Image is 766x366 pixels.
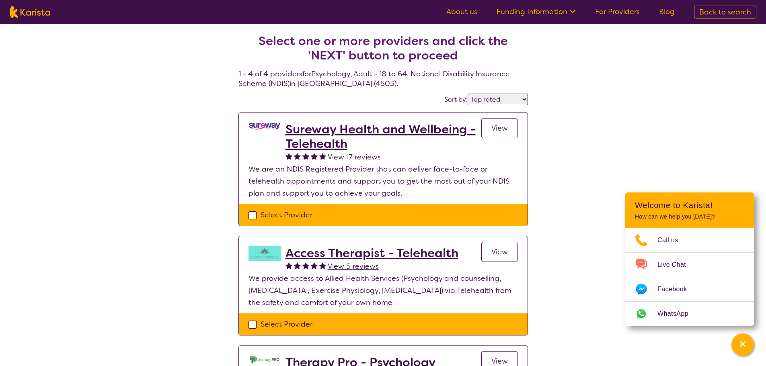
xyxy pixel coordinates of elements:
p: We provide access to Allied Health Services (Psychology and counselling, [MEDICAL_DATA], Exercise... [248,272,518,309]
span: WhatsApp [657,308,698,320]
img: fullstar [302,262,309,269]
span: View [491,247,508,257]
span: Live Chat [657,259,696,271]
a: View 5 reviews [328,260,379,272]
img: fullstar [294,153,301,159]
a: About us [446,7,477,16]
a: For Providers [595,7,640,16]
ul: Choose channel [625,228,754,326]
span: Facebook [657,283,696,295]
a: View [481,118,518,138]
img: fullstar [285,153,292,159]
a: Access Therapist - Telehealth [285,246,458,260]
img: fullstar [302,153,309,159]
span: View [491,356,508,366]
img: hzy3j6chfzohyvwdpojv.png [248,246,281,261]
p: How can we help you [DATE]? [635,213,744,220]
span: View 17 reviews [328,152,381,162]
a: Sureway Health and Wellbeing - Telehealth [285,122,481,151]
img: fullstar [285,262,292,269]
a: View 17 reviews [328,151,381,163]
label: Sort by: [444,95,468,104]
a: Funding Information [497,7,576,16]
p: We are an NDIS Registered Provider that can deliver face-to-face or telehealth appointments and s... [248,163,518,199]
span: Call us [657,234,688,246]
h2: Welcome to Karista! [635,200,744,210]
img: fullstar [294,262,301,269]
a: View [481,242,518,262]
a: Back to search [694,6,756,18]
span: View [491,123,508,133]
img: fullstar [311,153,318,159]
button: Channel Menu [731,333,754,356]
img: fullstar [311,262,318,269]
span: Back to search [699,7,751,17]
a: Blog [659,7,675,16]
img: fullstar [319,153,326,159]
span: View 5 reviews [328,262,379,271]
img: vgwqq8bzw4bddvbx0uac.png [248,122,281,131]
h2: Select one or more providers and click the 'NEXT' button to proceed [248,34,518,63]
h4: 1 - 4 of 4 providers for Psychology , Adult - 18 to 64 , National Disability Insurance Scheme (ND... [238,14,528,88]
img: dzo1joyl8vpkomu9m2qk.jpg [248,355,281,364]
a: Web link opens in a new tab. [625,302,754,326]
div: Channel Menu [625,192,754,326]
img: Karista logo [10,6,50,18]
img: fullstar [319,262,326,269]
